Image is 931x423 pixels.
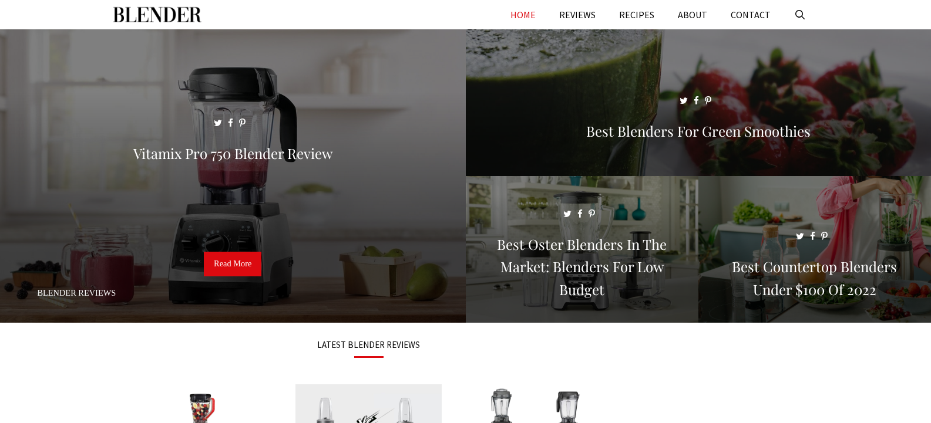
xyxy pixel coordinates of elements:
[698,309,931,320] a: Best Countertop Blenders Under $100 of 2022
[204,252,261,276] a: Read More
[466,309,698,320] a: Best Oster Blenders in the Market: Blenders for Low Budget
[37,288,116,297] a: Blender Reviews
[128,340,610,349] h3: LATEST BLENDER REVIEWS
